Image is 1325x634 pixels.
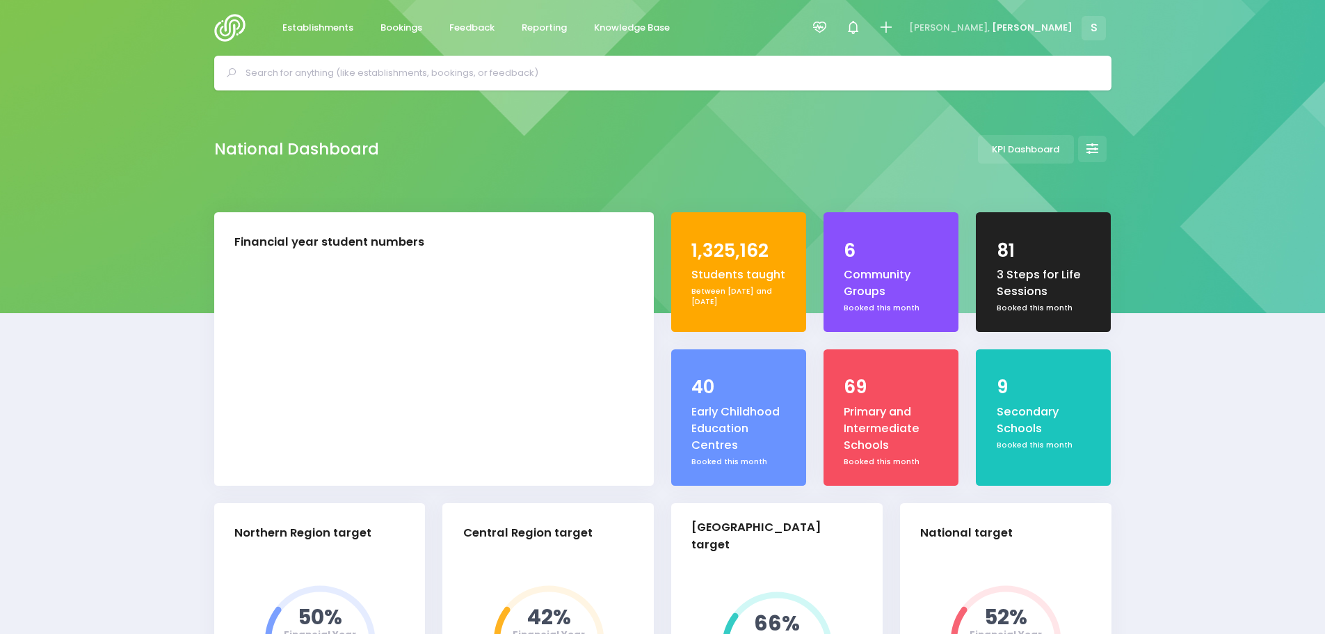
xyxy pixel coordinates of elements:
[214,14,254,42] img: Logo
[978,135,1074,164] a: KPI Dashboard
[380,21,422,35] span: Bookings
[997,374,1091,401] div: 9
[1082,16,1106,40] span: S
[522,21,567,35] span: Reporting
[844,374,938,401] div: 69
[992,21,1073,35] span: [PERSON_NAME]
[844,404,938,454] div: Primary and Intermediate Schools
[511,15,579,42] a: Reporting
[997,267,1091,301] div: 3 Steps for Life Sessions
[691,374,786,401] div: 40
[271,15,365,42] a: Establishments
[583,15,682,42] a: Knowledge Base
[691,519,851,554] div: [GEOGRAPHIC_DATA] target
[246,63,1092,84] input: Search for anything (like establishments, bookings, or feedback)
[997,303,1091,314] div: Booked this month
[214,140,379,159] h2: National Dashboard
[691,457,786,468] div: Booked this month
[234,234,424,251] div: Financial year student numbers
[691,267,786,283] div: Students taught
[997,440,1091,451] div: Booked this month
[909,21,990,35] span: [PERSON_NAME],
[463,525,593,542] div: Central Region target
[369,15,434,42] a: Bookings
[691,237,786,264] div: 1,325,162
[997,404,1091,438] div: Secondary Schools
[920,525,1013,542] div: National target
[844,267,938,301] div: Community Groups
[449,21,495,35] span: Feedback
[234,525,371,542] div: Northern Region target
[691,404,786,454] div: Early Childhood Education Centres
[844,457,938,468] div: Booked this month
[438,15,506,42] a: Feedback
[282,21,353,35] span: Establishments
[691,286,786,308] div: Between [DATE] and [DATE]
[594,21,670,35] span: Knowledge Base
[844,237,938,264] div: 6
[844,303,938,314] div: Booked this month
[997,237,1091,264] div: 81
